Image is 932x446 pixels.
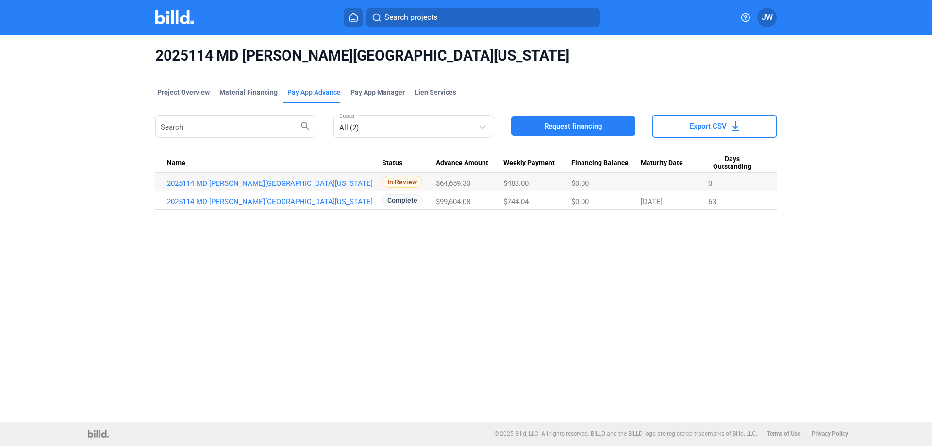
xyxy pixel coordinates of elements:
span: 0 [708,179,712,188]
span: Weekly Payment [503,159,555,167]
b: Terms of Use [767,430,800,437]
span: Maturity Date [641,159,683,167]
mat-icon: search [300,120,311,132]
span: $483.00 [503,179,529,188]
div: Project Overview [157,87,210,97]
span: $0.00 [571,179,589,188]
span: Request financing [544,121,602,131]
span: $744.04 [503,198,529,206]
span: Export CSV [690,121,727,131]
span: Pay App Manager [350,87,405,97]
span: 2025114 MD [PERSON_NAME][GEOGRAPHIC_DATA][US_STATE] [155,47,777,65]
span: Financing Balance [571,159,629,167]
span: $99,604.08 [436,198,470,206]
div: Pay App Advance [287,87,341,97]
button: Export CSV [652,115,777,138]
div: Lien Services [415,87,456,97]
div: Weekly Payment [503,159,571,167]
span: $64,659.30 [436,179,470,188]
span: Days Outstanding [708,155,756,171]
div: Material Financing [219,87,278,97]
button: Request financing [511,116,635,136]
span: $0.00 [571,198,589,206]
div: Advance Amount [436,159,503,167]
span: Status [382,159,402,167]
p: | [805,430,807,437]
button: Search projects [366,8,600,27]
span: [DATE] [641,198,663,206]
a: 2025114 MD [PERSON_NAME][GEOGRAPHIC_DATA][US_STATE] [167,179,382,188]
span: Search projects [384,12,437,23]
div: Name [167,159,382,167]
img: Billd Company Logo [155,10,194,24]
mat-select-trigger: All (2) [339,123,359,132]
div: Financing Balance [571,159,640,167]
span: In Review [382,176,422,188]
p: © 2025 Billd, LLC. All rights reserved. BILLD and the BILLD logo are registered trademarks of Bil... [494,430,757,437]
button: JW [757,8,777,27]
span: 63 [708,198,716,206]
span: JW [762,12,773,23]
span: Complete [382,194,423,206]
span: Advance Amount [436,159,488,167]
img: logo [88,430,109,438]
div: Maturity Date [641,159,708,167]
div: Status [382,159,436,167]
a: 2025114 MD [PERSON_NAME][GEOGRAPHIC_DATA][US_STATE] [167,198,382,206]
b: Privacy Policy [812,430,848,437]
span: Name [167,159,185,167]
div: Days Outstanding [708,155,765,171]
